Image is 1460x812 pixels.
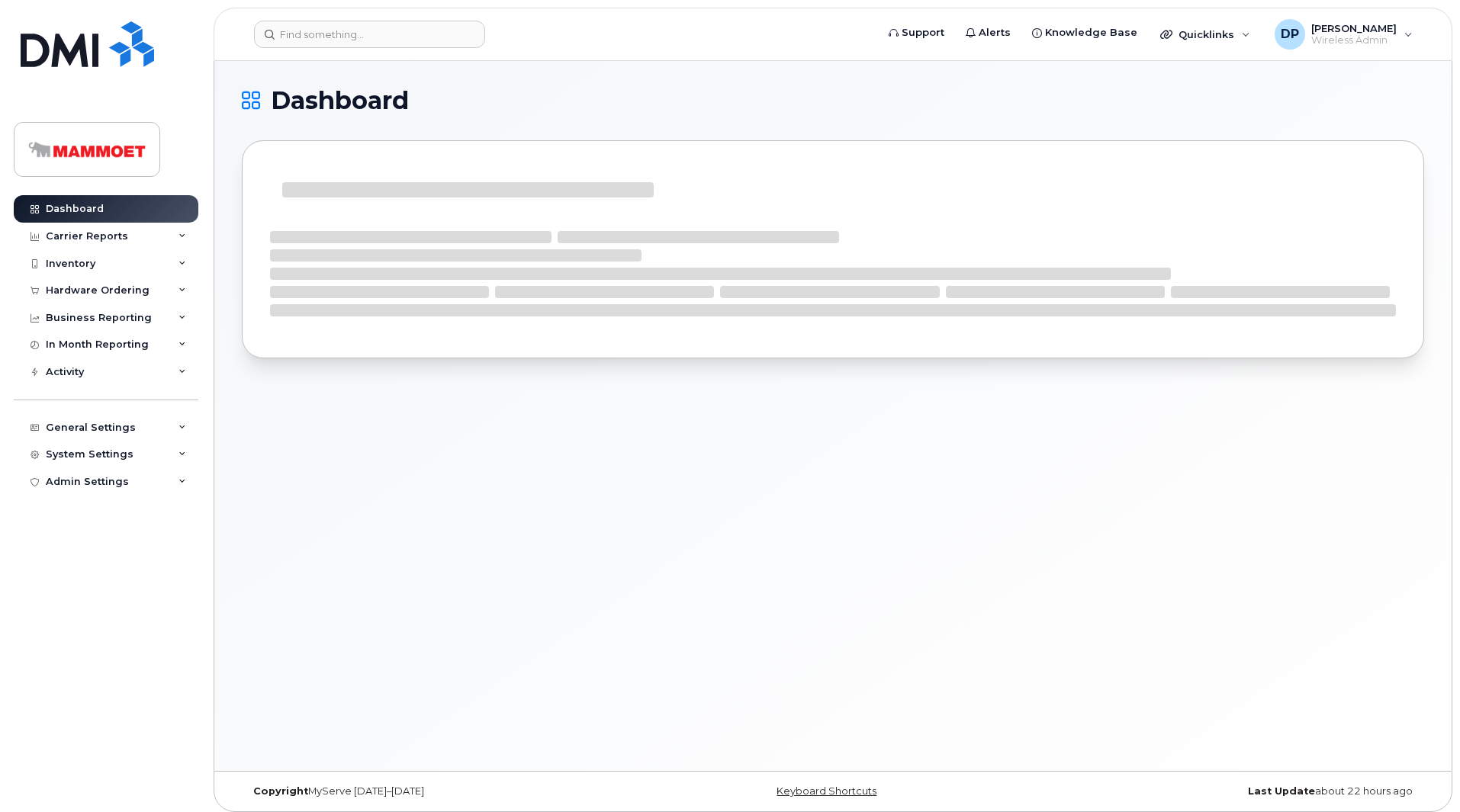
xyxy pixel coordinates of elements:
a: Keyboard Shortcuts [777,785,876,797]
strong: Copyright [253,785,308,797]
div: MyServe [DATE]–[DATE] [242,785,636,798]
div: about 22 hours ago [1030,785,1424,798]
strong: Last Update [1248,785,1315,797]
span: Dashboard [271,89,409,112]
